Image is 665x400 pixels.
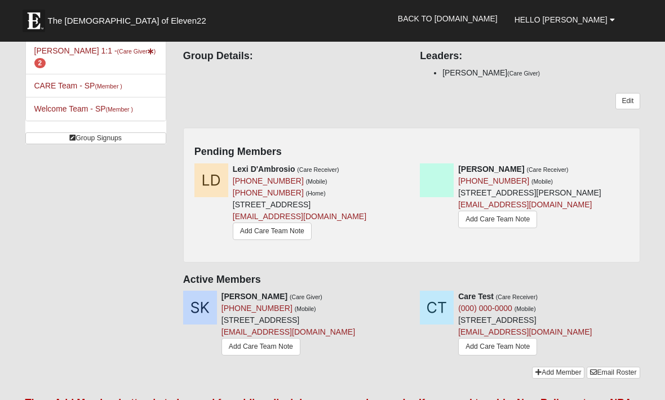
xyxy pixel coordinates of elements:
a: [PHONE_NUMBER] [233,188,304,197]
h4: Leaders: [420,50,640,63]
small: (Care Giver) [290,294,322,300]
a: [EMAIL_ADDRESS][DOMAIN_NAME] [458,200,592,209]
a: Email Roster [587,367,640,379]
span: The [DEMOGRAPHIC_DATA] of Eleven22 [48,15,206,26]
a: Add Care Team Note [233,223,312,240]
a: Hello [PERSON_NAME] [506,6,623,34]
small: (Care Giver ) [117,48,156,55]
h4: Group Details: [183,50,403,63]
a: Edit [615,93,640,109]
a: Back to [DOMAIN_NAME] [389,5,506,33]
small: (Mobile) [515,305,536,312]
span: number of pending members [34,58,46,68]
div: [STREET_ADDRESS][PERSON_NAME] [458,163,601,231]
a: Add Care Team Note [458,211,537,228]
h4: Active Members [183,274,640,286]
strong: [PERSON_NAME] [458,165,524,174]
a: [PERSON_NAME] 1:1 -(Care Giver) 2 [34,46,156,67]
small: (Home) [306,190,326,197]
a: [PHONE_NUMBER] [221,304,292,313]
small: (Care Receiver) [297,166,339,173]
div: [STREET_ADDRESS] [221,291,355,358]
small: (Care Giver) [507,70,540,77]
a: The [DEMOGRAPHIC_DATA] of Eleven22 [17,4,242,32]
a: Group Signups [25,132,166,144]
a: [PHONE_NUMBER] [233,176,304,185]
small: (Mobile) [306,178,327,185]
small: (Mobile) [295,305,316,312]
strong: Lexi D'Ambrosio [233,165,295,174]
strong: [PERSON_NAME] [221,292,287,301]
a: CARE Team - SP(Member ) [34,81,122,90]
a: Welcome Team - SP(Member ) [34,104,134,113]
h4: Pending Members [194,146,629,158]
small: (Member ) [106,106,133,113]
a: [EMAIL_ADDRESS][DOMAIN_NAME] [233,212,366,221]
a: Add Care Team Note [458,338,537,355]
small: (Care Receiver) [526,166,568,173]
strong: Care Test [458,292,494,301]
div: [STREET_ADDRESS] [458,291,592,358]
small: (Care Receiver) [496,294,538,300]
span: Hello [PERSON_NAME] [515,15,608,24]
a: Add Member [532,367,584,379]
li: [PERSON_NAME] [442,67,640,79]
a: [EMAIL_ADDRESS][DOMAIN_NAME] [458,327,592,336]
a: [EMAIL_ADDRESS][DOMAIN_NAME] [221,327,355,336]
img: Eleven22 logo [23,10,45,32]
a: (000) 000-0000 [458,304,512,313]
small: (Mobile) [531,178,553,185]
a: [PHONE_NUMBER] [458,176,529,185]
a: Add Care Team Note [221,338,300,355]
small: (Member ) [95,83,122,90]
div: [STREET_ADDRESS] [233,163,366,243]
